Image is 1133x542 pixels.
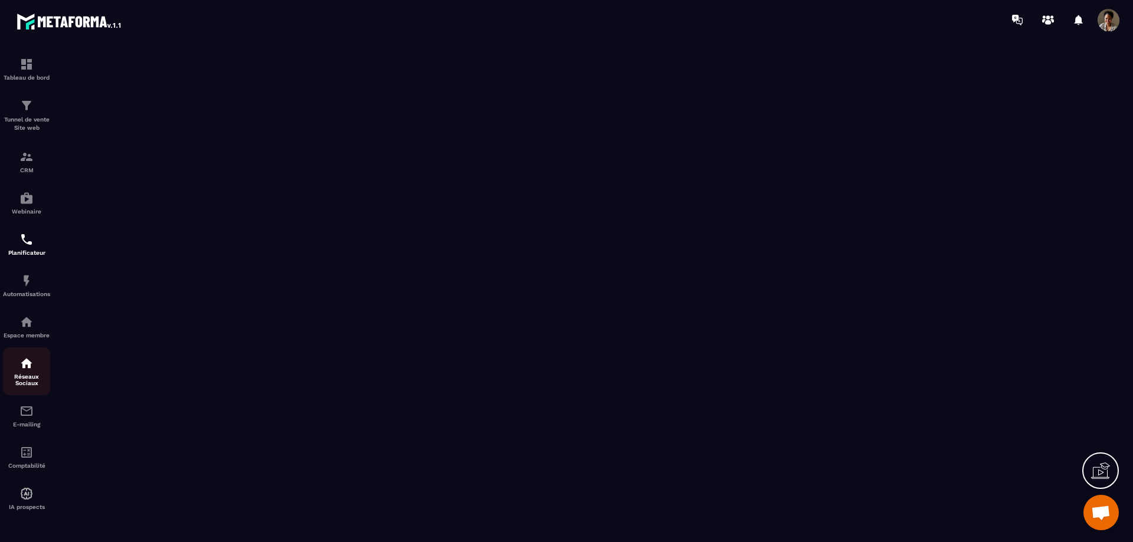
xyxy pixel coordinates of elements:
p: Tableau de bord [3,74,50,81]
img: scheduler [19,232,34,247]
img: logo [17,11,123,32]
img: automations [19,191,34,205]
img: formation [19,98,34,113]
p: E-mailing [3,421,50,428]
img: automations [19,487,34,501]
p: Comptabilité [3,462,50,469]
a: schedulerschedulerPlanificateur [3,224,50,265]
p: Espace membre [3,332,50,339]
a: formationformationTableau de bord [3,48,50,90]
p: Réseaux Sociaux [3,373,50,386]
img: email [19,404,34,418]
img: formation [19,150,34,164]
img: formation [19,57,34,71]
a: formationformationTunnel de vente Site web [3,90,50,141]
p: Automatisations [3,291,50,297]
p: CRM [3,167,50,173]
img: automations [19,315,34,329]
p: Planificateur [3,249,50,256]
a: social-networksocial-networkRéseaux Sociaux [3,347,50,395]
p: Tunnel de vente Site web [3,116,50,132]
div: Ouvrir le chat [1083,495,1119,530]
p: IA prospects [3,504,50,510]
a: automationsautomationsAutomatisations [3,265,50,306]
a: automationsautomationsEspace membre [3,306,50,347]
p: Webinaire [3,208,50,215]
a: formationformationCRM [3,141,50,182]
img: accountant [19,445,34,459]
a: automationsautomationsWebinaire [3,182,50,224]
a: emailemailE-mailing [3,395,50,436]
img: automations [19,274,34,288]
img: social-network [19,356,34,370]
a: accountantaccountantComptabilité [3,436,50,478]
